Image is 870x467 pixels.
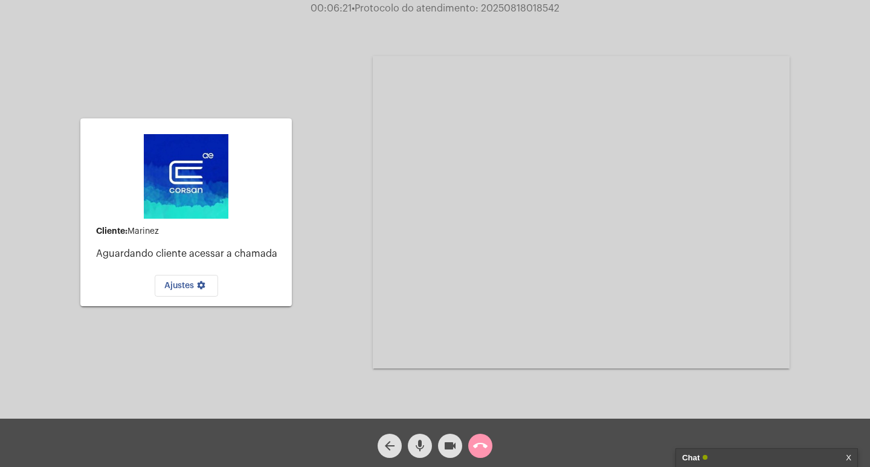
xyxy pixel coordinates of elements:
[311,4,352,13] span: 00:06:21
[382,439,397,453] mat-icon: arrow_back
[352,4,355,13] span: •
[682,449,700,467] strong: Chat
[144,134,228,219] img: d4669ae0-8c07-2337-4f67-34b0df7f5ae4.jpeg
[155,275,218,297] button: Ajustes
[96,227,282,236] div: Marinez
[96,248,282,259] p: Aguardando cliente acessar a chamada
[846,449,851,467] a: X
[96,227,127,235] strong: Cliente:
[352,4,559,13] span: Protocolo do atendimento: 20250818018542
[473,439,488,453] mat-icon: call_end
[413,439,427,453] mat-icon: mic
[194,280,208,295] mat-icon: settings
[703,455,707,460] span: Online
[164,282,208,290] span: Ajustes
[443,439,457,453] mat-icon: videocam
